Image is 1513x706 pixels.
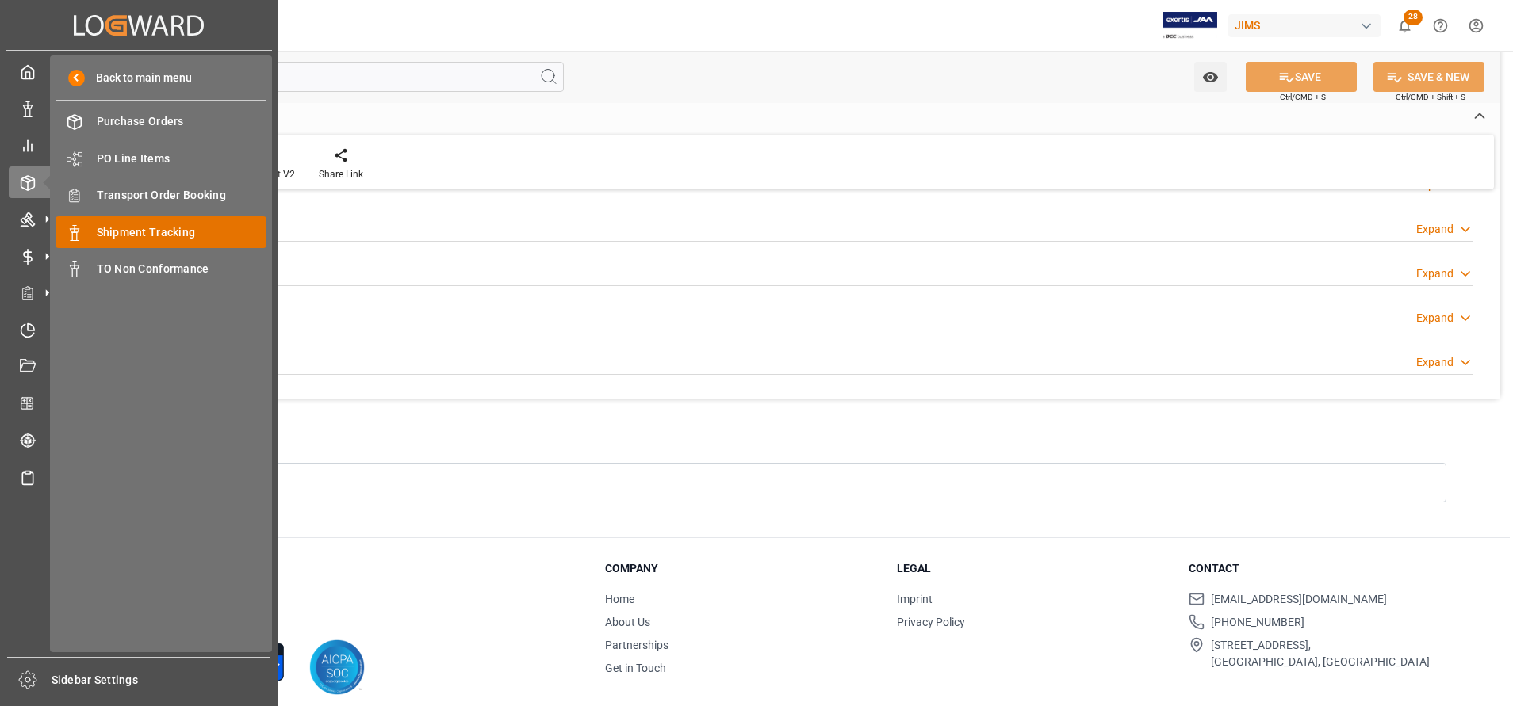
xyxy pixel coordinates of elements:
span: Ctrl/CMD + Shift + S [1396,91,1465,103]
button: open menu [1194,62,1227,92]
span: [PHONE_NUMBER] [1211,614,1304,631]
span: 28 [1404,10,1423,25]
a: My Cockpit [9,56,269,87]
a: Shipment Tracking [56,216,266,247]
span: Purchase Orders [97,113,267,130]
a: Partnerships [605,639,668,651]
a: CO2 Calculator [9,387,269,418]
a: PO Line Items [56,143,266,174]
button: SAVE & NEW [1373,62,1484,92]
a: Privacy Policy [897,616,965,628]
button: Help Center [1423,8,1458,44]
a: About Us [605,616,650,628]
button: show 28 new notifications [1387,8,1423,44]
a: TO Non Conformance [56,254,266,284]
h3: Company [605,560,877,577]
div: Expand [1416,310,1454,326]
span: TO Non Conformance [97,261,267,277]
span: Back to main menu [85,70,192,86]
button: JIMS [1228,10,1387,40]
a: Sailing Schedules [9,461,269,492]
a: Tracking Shipment [9,425,269,456]
a: Get in Touch [605,662,666,674]
a: Imprint [897,593,933,605]
a: Data Management [9,93,269,124]
span: Ctrl/CMD + S [1280,91,1326,103]
a: Home [605,593,634,605]
span: [STREET_ADDRESS], [GEOGRAPHIC_DATA], [GEOGRAPHIC_DATA] [1211,637,1430,670]
a: Purchase Orders [56,106,266,137]
span: Shipment Tracking [97,224,267,241]
h3: Contact [1189,560,1461,577]
div: Expand [1416,265,1454,282]
p: © 2025 Logward. All rights reserved. [105,597,565,611]
a: My Reports [9,130,269,161]
p: Version 1.1.132 [105,611,565,625]
input: Search Fields [73,62,564,92]
img: AICPA SOC [309,639,365,695]
div: JIMS [1228,14,1381,37]
span: [EMAIL_ADDRESS][DOMAIN_NAME] [1211,591,1387,608]
div: Expand [1416,221,1454,238]
span: Transport Order Booking [97,187,267,204]
div: Expand [1416,354,1454,371]
span: PO Line Items [97,151,267,167]
div: Share Link [319,167,363,181]
a: Document Management [9,351,269,382]
h3: Legal [897,560,1169,577]
img: Exertis%20JAM%20-%20Email%20Logo.jpg_1722504956.jpg [1163,12,1217,40]
a: Timeslot Management V2 [9,314,269,345]
a: Transport Order Booking [56,180,266,211]
span: Sidebar Settings [52,672,271,689]
button: SAVE [1246,62,1357,92]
